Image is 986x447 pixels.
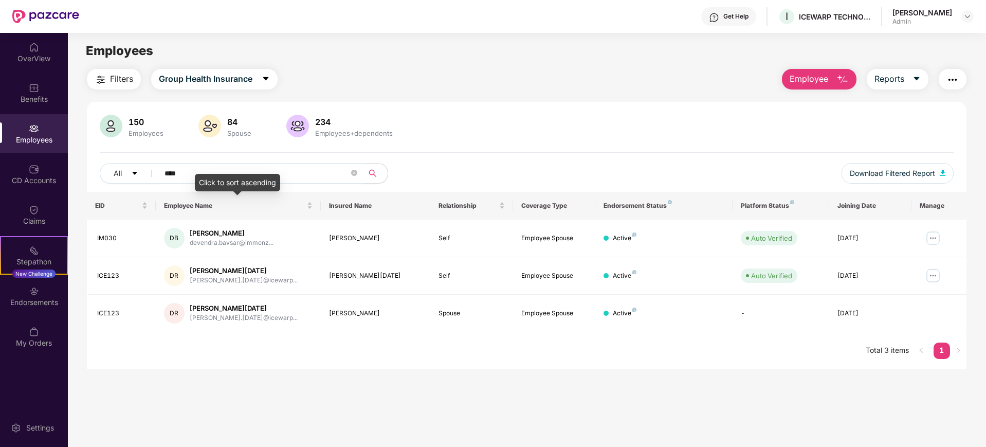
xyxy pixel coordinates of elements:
div: Employee Spouse [521,271,587,281]
li: Previous Page [913,343,929,359]
span: Employee [790,73,828,85]
button: left [913,343,929,359]
div: Self [439,234,504,243]
div: DB [164,228,185,248]
button: search [362,163,388,184]
th: Insured Name [321,192,431,220]
div: [DATE] [837,309,903,318]
img: svg+xml;base64,PHN2ZyBpZD0iSGVscC0zMngzMiIgeG1sbnM9Imh0dHA6Ly93d3cudzMub3JnLzIwMDAvc3ZnIiB3aWR0aD... [709,12,719,23]
div: Stepathon [1,257,67,267]
th: Manage [911,192,966,220]
img: svg+xml;base64,PHN2ZyB4bWxucz0iaHR0cDovL3d3dy53My5vcmcvMjAwMC9zdmciIHhtbG5zOnhsaW5rPSJodHRwOi8vd3... [100,115,122,137]
button: Group Health Insurancecaret-down [151,69,278,90]
span: I [786,10,788,23]
div: Auto Verified [751,233,792,243]
img: svg+xml;base64,PHN2ZyBpZD0iTXlfT3JkZXJzIiBkYXRhLW5hbWU9Ik15IE9yZGVycyIgeG1sbnM9Imh0dHA6Ly93d3cudz... [29,327,39,337]
span: Relationship [439,202,497,210]
button: right [950,343,966,359]
span: Group Health Insurance [159,73,252,85]
span: caret-down [262,75,270,84]
div: [PERSON_NAME] [892,8,952,17]
img: svg+xml;base64,PHN2ZyB4bWxucz0iaHR0cDovL3d3dy53My5vcmcvMjAwMC9zdmciIHdpZHRoPSI4IiBoZWlnaHQ9IjgiIH... [790,200,794,204]
div: ICE123 [97,309,148,318]
div: Get Help [723,12,748,21]
img: svg+xml;base64,PHN2ZyB4bWxucz0iaHR0cDovL3d3dy53My5vcmcvMjAwMC9zdmciIHdpZHRoPSI4IiBoZWlnaHQ9IjgiIH... [632,308,636,312]
button: Filters [87,69,141,90]
div: Active [613,309,636,318]
div: Auto Verified [751,271,792,281]
div: [PERSON_NAME][DATE] [190,266,298,276]
span: Reports [874,73,904,85]
th: Coverage Type [513,192,595,220]
div: [PERSON_NAME] [329,234,423,243]
img: svg+xml;base64,PHN2ZyBpZD0iRHJvcGRvd24tMzJ4MzIiIHhtbG5zPSJodHRwOi8vd3d3LnczLm9yZy8yMDAwL3N2ZyIgd2... [963,12,972,21]
div: 234 [313,117,395,127]
div: Settings [23,423,57,433]
div: Platform Status [741,202,820,210]
span: EID [95,202,140,210]
div: [PERSON_NAME][DATE] [329,271,423,281]
div: [DATE] [837,234,903,243]
div: Spouse [439,309,504,318]
th: Relationship [430,192,513,220]
div: Click to sort ascending [195,174,280,191]
button: Reportscaret-down [867,69,928,90]
li: Total 3 items [866,343,909,359]
span: left [918,347,924,353]
span: search [362,169,382,177]
img: svg+xml;base64,PHN2ZyB4bWxucz0iaHR0cDovL3d3dy53My5vcmcvMjAwMC9zdmciIHdpZHRoPSI4IiBoZWlnaHQ9IjgiIH... [632,233,636,237]
span: Download Filtered Report [850,168,935,179]
img: manageButton [925,230,941,246]
div: Active [613,271,636,281]
td: - [733,295,829,332]
th: Joining Date [829,192,911,220]
div: [PERSON_NAME] [329,309,423,318]
span: caret-down [912,75,921,84]
img: svg+xml;base64,PHN2ZyB4bWxucz0iaHR0cDovL3d3dy53My5vcmcvMjAwMC9zdmciIHhtbG5zOnhsaW5rPSJodHRwOi8vd3... [940,170,945,176]
span: close-circle [351,170,357,176]
th: EID [87,192,156,220]
div: New Challenge [12,270,56,278]
img: svg+xml;base64,PHN2ZyB4bWxucz0iaHR0cDovL3d3dy53My5vcmcvMjAwMC9zdmciIHhtbG5zOnhsaW5rPSJodHRwOi8vd3... [836,74,849,86]
img: svg+xml;base64,PHN2ZyB4bWxucz0iaHR0cDovL3d3dy53My5vcmcvMjAwMC9zdmciIHdpZHRoPSIyNCIgaGVpZ2h0PSIyNC... [95,74,107,86]
div: [PERSON_NAME][DATE] [190,303,298,313]
div: [PERSON_NAME].[DATE]@icewarp... [190,276,298,285]
div: 150 [126,117,166,127]
div: IM030 [97,234,148,243]
img: svg+xml;base64,PHN2ZyBpZD0iQ0RfQWNjb3VudHMiIGRhdGEtbmFtZT0iQ0QgQWNjb3VudHMiIHhtbG5zPSJodHRwOi8vd3... [29,164,39,174]
img: svg+xml;base64,PHN2ZyB4bWxucz0iaHR0cDovL3d3dy53My5vcmcvMjAwMC9zdmciIHdpZHRoPSI4IiBoZWlnaHQ9IjgiIH... [668,200,672,204]
img: svg+xml;base64,PHN2ZyBpZD0iRW5kb3JzZW1lbnRzIiB4bWxucz0iaHR0cDovL3d3dy53My5vcmcvMjAwMC9zdmciIHdpZH... [29,286,39,296]
button: Allcaret-down [100,163,162,184]
div: Employee Spouse [521,234,587,243]
div: [PERSON_NAME].[DATE]@icewarp... [190,313,298,323]
button: Employee [782,69,856,90]
img: svg+xml;base64,PHN2ZyBpZD0iQmVuZWZpdHMiIHhtbG5zPSJodHRwOi8vd3d3LnczLm9yZy8yMDAwL3N2ZyIgd2lkdGg9Ij... [29,83,39,93]
div: DR [164,303,185,324]
div: devendra.bavsar@immenz... [190,238,273,248]
img: svg+xml;base64,PHN2ZyB4bWxucz0iaHR0cDovL3d3dy53My5vcmcvMjAwMC9zdmciIHhtbG5zOnhsaW5rPSJodHRwOi8vd3... [286,115,309,137]
div: Employee Spouse [521,309,587,318]
div: ICEWARP TECHNOLOGIES PRIVATE LIMITED [799,12,871,22]
span: right [955,347,961,353]
img: svg+xml;base64,PHN2ZyBpZD0iRW1wbG95ZWVzIiB4bWxucz0iaHR0cDovL3d3dy53My5vcmcvMjAwMC9zdmciIHdpZHRoPS... [29,123,39,134]
div: Active [613,234,636,243]
div: DR [164,265,185,286]
div: Employees [126,129,166,137]
div: ICE123 [97,271,148,281]
th: Employee Name [156,192,321,220]
button: Download Filtered Report [842,163,954,184]
span: caret-down [131,170,138,178]
span: Employee Name [164,202,305,210]
img: svg+xml;base64,PHN2ZyB4bWxucz0iaHR0cDovL3d3dy53My5vcmcvMjAwMC9zdmciIHdpZHRoPSIyMSIgaGVpZ2h0PSIyMC... [29,245,39,256]
div: Admin [892,17,952,26]
a: 1 [934,343,950,358]
img: New Pazcare Logo [12,10,79,23]
div: 84 [225,117,253,127]
img: svg+xml;base64,PHN2ZyB4bWxucz0iaHR0cDovL3d3dy53My5vcmcvMjAwMC9zdmciIHdpZHRoPSIyNCIgaGVpZ2h0PSIyNC... [946,74,959,86]
img: svg+xml;base64,PHN2ZyB4bWxucz0iaHR0cDovL3d3dy53My5vcmcvMjAwMC9zdmciIHdpZHRoPSI4IiBoZWlnaHQ9IjgiIH... [632,270,636,274]
div: Spouse [225,129,253,137]
div: Self [439,271,504,281]
img: svg+xml;base64,PHN2ZyBpZD0iU2V0dGluZy0yMHgyMCIgeG1sbnM9Imh0dHA6Ly93d3cudzMub3JnLzIwMDAvc3ZnIiB3aW... [11,423,21,433]
li: Next Page [950,343,966,359]
span: Employees [86,43,153,58]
